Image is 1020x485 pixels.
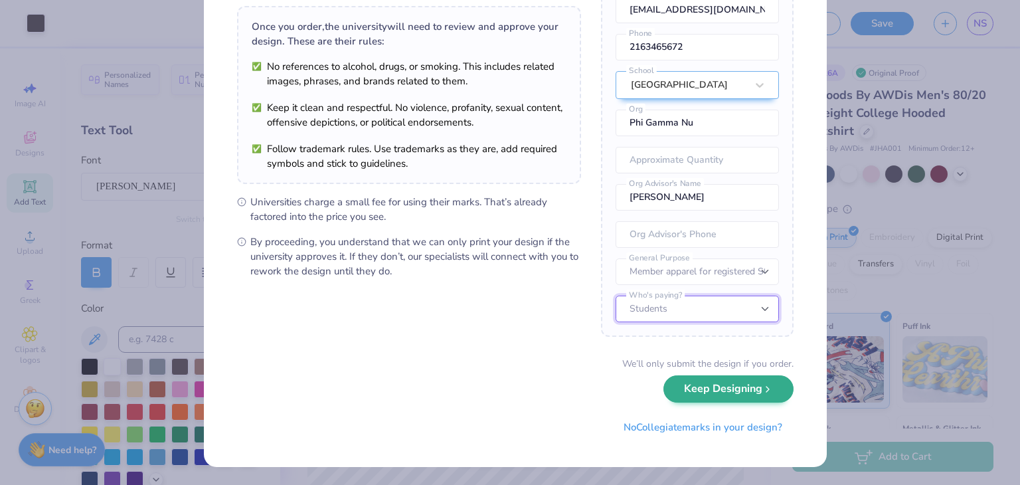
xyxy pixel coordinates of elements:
[616,221,779,248] input: Org Advisor's Phone
[616,184,779,211] input: Org Advisor's Name
[616,110,779,136] input: Org
[612,414,794,441] button: NoCollegiatemarks in your design?
[616,147,779,173] input: Approximate Quantity
[252,19,566,48] div: Once you order, the university will need to review and approve your design. These are their rules:
[252,100,566,130] li: Keep it clean and respectful. No violence, profanity, sexual content, offensive depictions, or po...
[252,59,566,88] li: No references to alcohol, drugs, or smoking. This includes related images, phrases, and brands re...
[663,375,794,403] button: Keep Designing
[252,142,566,171] li: Follow trademark rules. Use trademarks as they are, add required symbols and stick to guidelines.
[250,195,581,224] span: Universities charge a small fee for using their marks. That’s already factored into the price you...
[622,357,794,371] div: We’ll only submit the design if you order.
[250,235,581,278] span: By proceeding, you understand that we can only print your design if the university approves it. I...
[616,34,779,60] input: Phone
